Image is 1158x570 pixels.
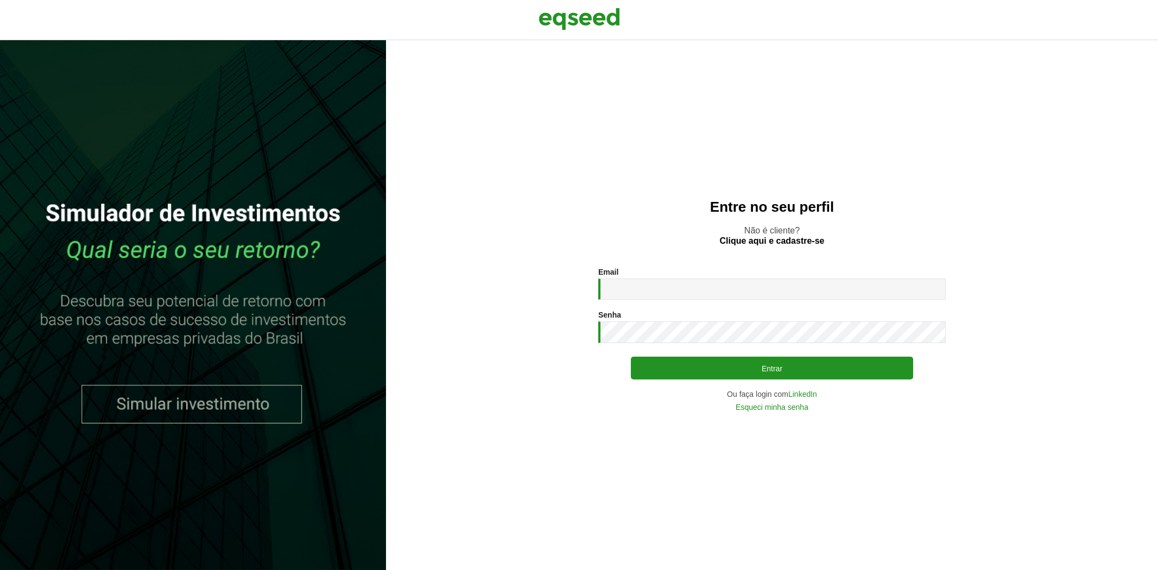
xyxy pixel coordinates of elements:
a: LinkedIn [788,390,817,398]
label: Senha [598,311,621,319]
p: Não é cliente? [408,225,1136,246]
div: Ou faça login com [598,390,946,398]
button: Entrar [631,357,913,379]
a: Clique aqui e cadastre-se [720,237,825,245]
h2: Entre no seu perfil [408,199,1136,215]
img: EqSeed Logo [539,5,620,33]
a: Esqueci minha senha [736,403,808,411]
label: Email [598,268,618,276]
